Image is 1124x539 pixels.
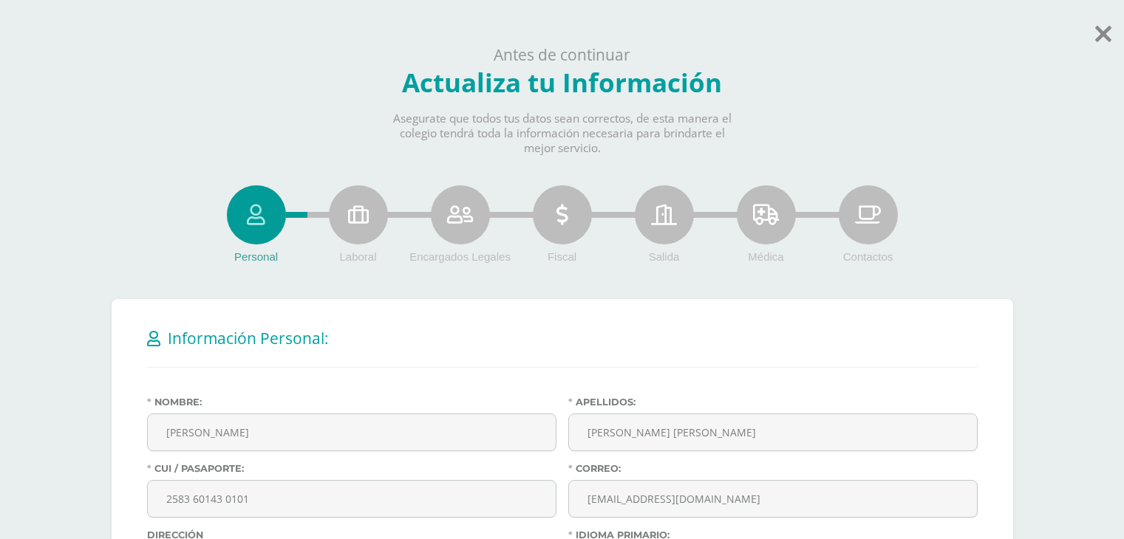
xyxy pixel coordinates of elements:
[409,250,511,263] span: Encargados Legales
[147,463,556,474] label: CUI / Pasaporte:
[148,414,556,450] input: Nombre
[148,481,556,517] input: CUI / Pasaporte
[748,250,783,263] span: Médica
[381,111,744,156] p: Asegurate que todos tus datos sean correctos, de esta manera el colegio tendrá toda la informació...
[147,396,556,408] label: Nombre:
[339,250,376,263] span: Laboral
[234,250,278,263] span: Personal
[568,463,978,474] label: Correo:
[843,250,893,263] span: Contactos
[569,481,977,517] input: Correo
[1095,13,1111,48] a: Saltar actualización de datos
[649,250,680,263] span: Salida
[569,414,977,450] input: Apellidos
[168,328,329,349] span: Información Personal:
[494,44,630,65] span: Antes de continuar
[568,396,978,408] label: Apellidos:
[548,250,576,263] span: Fiscal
